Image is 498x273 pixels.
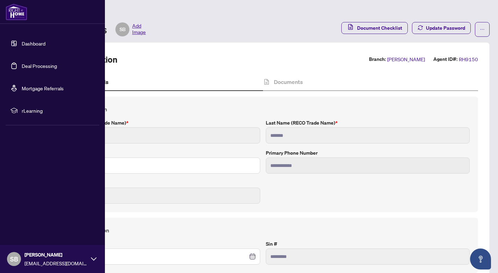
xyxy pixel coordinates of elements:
label: First Name (RECO Trade Name) [56,119,260,127]
label: Legal Name [56,149,260,157]
h4: Documents [274,78,303,86]
img: logo [6,3,27,20]
a: Mortgage Referrals [22,85,64,91]
span: [EMAIL_ADDRESS][DOMAIN_NAME] [24,259,87,267]
label: Agent ID#: [433,55,457,63]
label: Date of Birth [56,240,260,248]
span: RH9150 [459,55,478,63]
span: Add Image [132,22,146,36]
span: ellipsis [480,27,485,32]
a: Deal Processing [22,63,57,69]
a: Dashboard [22,40,45,47]
label: E-mail Address [56,179,260,187]
span: [PERSON_NAME] [24,251,87,259]
h4: Contact Information [56,105,470,113]
button: Update Password [412,22,471,34]
span: SB [120,26,126,33]
button: Document Checklist [341,22,408,34]
span: SB [10,254,18,264]
span: Update Password [426,22,465,34]
button: Open asap [470,248,491,269]
span: Document Checklist [357,22,402,34]
label: Primary Phone Number [266,149,470,157]
span: rLearning [22,107,94,114]
h4: Personal Information [56,226,470,234]
label: Branch: [369,55,386,63]
label: Sin # [266,240,470,248]
span: [PERSON_NAME] [387,55,425,63]
label: Last Name (RECO Trade Name) [266,119,470,127]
